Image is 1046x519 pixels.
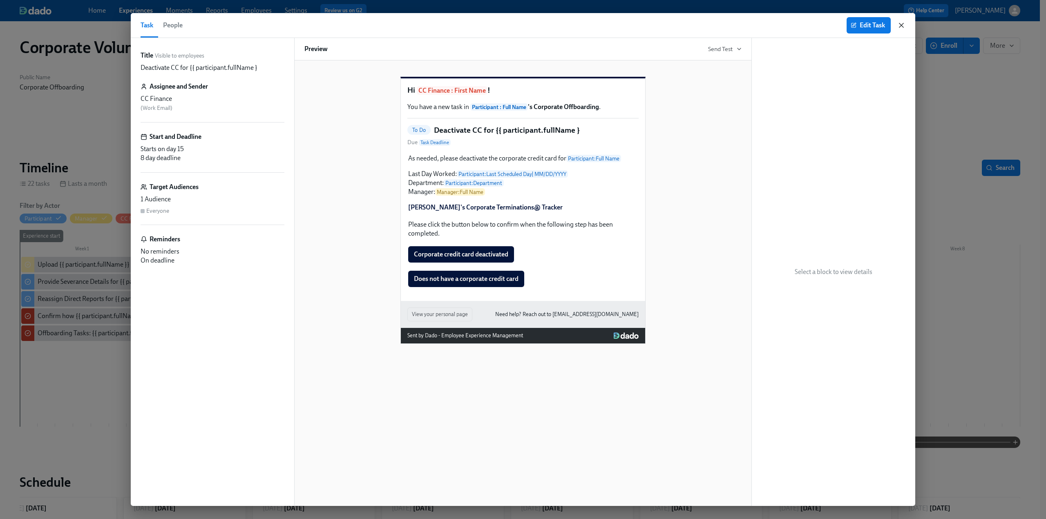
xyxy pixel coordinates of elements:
div: Please click the button below to confirm when the following step has been completed. [407,219,639,239]
p: You have a new task in . [407,102,639,111]
span: Task [141,20,153,31]
div: 1 Audience [141,195,284,204]
h6: Preview [304,45,328,53]
strong: 's Corporate Offboarding [470,103,599,111]
span: 8 day deadline [141,154,181,162]
div: No reminders [141,247,284,256]
img: Dado [614,332,639,339]
div: Does not have a corporate credit card [407,270,639,288]
span: Visible to employees [155,52,204,60]
label: Title [141,51,153,60]
h1: Hi ! [407,85,639,96]
span: Task Deadline [419,139,451,146]
div: Everyone [146,207,169,215]
button: View your personal page [407,307,472,321]
span: View your personal page [412,310,468,319]
div: Select a block to view details [752,38,915,506]
h6: Reminders [150,235,180,244]
h6: Target Audiences [150,183,199,192]
span: ( Work Email ) [141,105,172,111]
p: Deactivate CC for {{ participant.fullName } [141,63,257,72]
h6: Start and Deadline [150,132,201,141]
h5: Deactivate CC for {{ participant.fullName } [434,125,580,136]
button: Send Test [708,45,742,53]
span: Edit Task [852,21,885,29]
div: CC Finance [141,94,284,103]
div: On deadline [141,256,284,265]
div: Starts on day 15 [141,145,284,154]
div: Sent by Dado - Employee Experience Management [407,331,523,340]
a: Need help? Reach out to [EMAIL_ADDRESS][DOMAIN_NAME] [495,310,639,319]
span: Due [407,138,451,147]
div: Corporate credit card deactivated [407,245,639,263]
span: Participant : Full Name [470,103,528,111]
button: Edit Task [847,17,891,33]
h6: Assignee and Sender [150,82,208,91]
span: CC Finance : First Name [417,86,487,95]
span: To Do [407,127,431,133]
span: People [163,20,183,31]
div: As needed, please deactivate the corporate credit card forParticipant:Full Name Last Day Worked:P... [407,153,639,213]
